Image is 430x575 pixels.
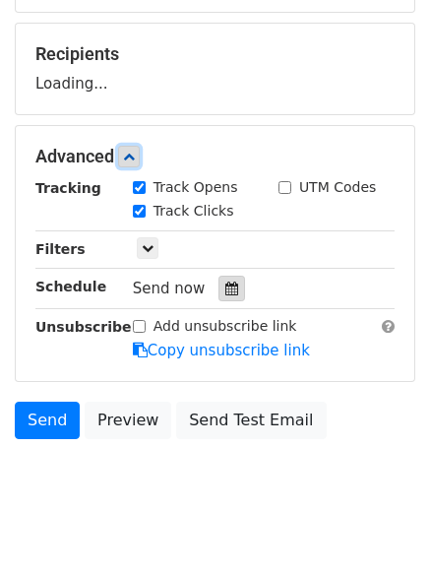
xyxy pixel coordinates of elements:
label: Track Clicks [154,201,234,222]
a: Preview [85,402,171,439]
h5: Advanced [35,146,395,167]
a: Copy unsubscribe link [133,342,310,359]
strong: Filters [35,241,86,257]
strong: Schedule [35,279,106,294]
label: UTM Codes [299,177,376,198]
a: Send Test Email [176,402,326,439]
a: Send [15,402,80,439]
label: Track Opens [154,177,238,198]
h5: Recipients [35,43,395,65]
strong: Tracking [35,180,101,196]
span: Send now [133,280,206,297]
label: Add unsubscribe link [154,316,297,337]
div: Loading... [35,43,395,95]
strong: Unsubscribe [35,319,132,335]
iframe: Chat Widget [332,480,430,575]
